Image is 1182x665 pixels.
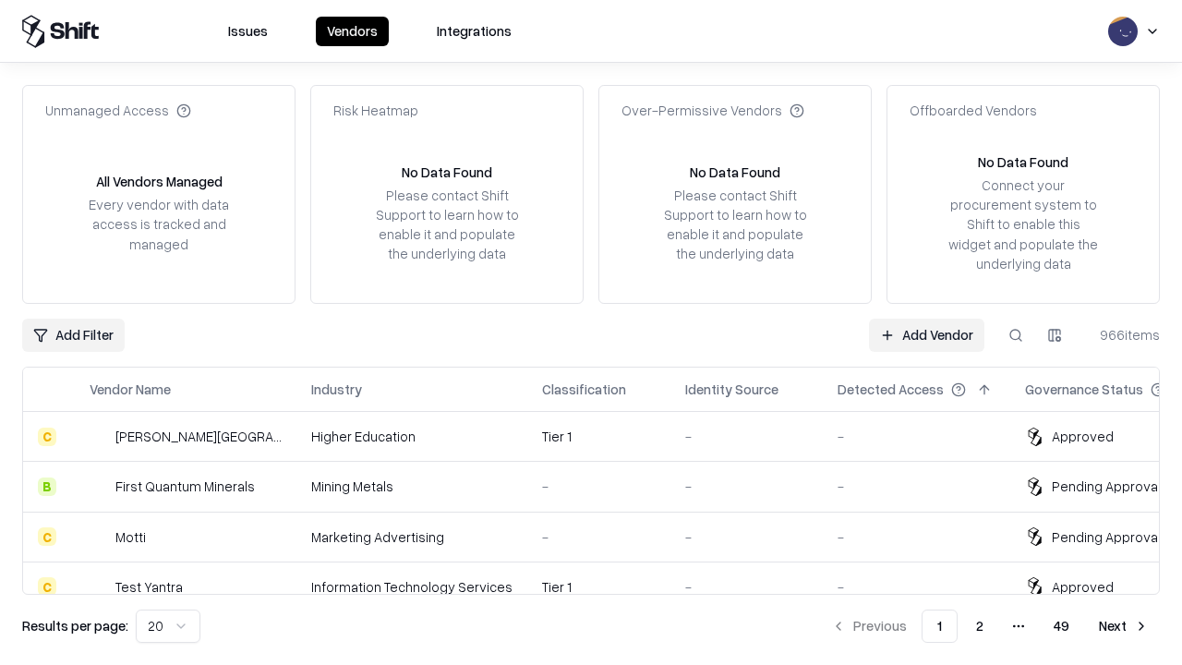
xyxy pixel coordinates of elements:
[311,427,513,446] div: Higher Education
[1088,610,1160,643] button: Next
[96,172,223,191] div: All Vendors Managed
[333,101,418,120] div: Risk Heatmap
[685,427,808,446] div: -
[370,186,524,264] div: Please contact Shift Support to learn how to enable it and populate the underlying data
[90,428,108,446] img: Reichman University
[690,163,780,182] div: No Data Found
[542,427,656,446] div: Tier 1
[82,195,235,253] div: Every vendor with data access is tracked and managed
[685,477,808,496] div: -
[90,478,108,496] img: First Quantum Minerals
[1052,577,1114,597] div: Approved
[685,527,808,547] div: -
[311,577,513,597] div: Information Technology Services
[426,17,523,46] button: Integrations
[115,577,183,597] div: Test Yantra
[22,616,128,635] p: Results per page:
[685,577,808,597] div: -
[115,427,282,446] div: [PERSON_NAME][GEOGRAPHIC_DATA]
[838,380,944,399] div: Detected Access
[542,477,656,496] div: -
[838,577,995,597] div: -
[90,577,108,596] img: Test Yantra
[869,319,984,352] a: Add Vendor
[38,527,56,546] div: C
[978,152,1068,172] div: No Data Found
[1052,477,1161,496] div: Pending Approval
[311,380,362,399] div: Industry
[402,163,492,182] div: No Data Found
[217,17,279,46] button: Issues
[910,101,1037,120] div: Offboarded Vendors
[838,477,995,496] div: -
[838,427,995,446] div: -
[922,610,958,643] button: 1
[1052,427,1114,446] div: Approved
[38,428,56,446] div: C
[115,527,146,547] div: Motti
[1052,527,1161,547] div: Pending Approval
[90,380,171,399] div: Vendor Name
[38,478,56,496] div: B
[1039,610,1084,643] button: 49
[542,577,656,597] div: Tier 1
[22,319,125,352] button: Add Filter
[621,101,804,120] div: Over-Permissive Vendors
[542,527,656,547] div: -
[947,175,1100,273] div: Connect your procurement system to Shift to enable this widget and populate the underlying data
[542,380,626,399] div: Classification
[1025,380,1143,399] div: Governance Status
[311,477,513,496] div: Mining Metals
[838,527,995,547] div: -
[685,380,778,399] div: Identity Source
[45,101,191,120] div: Unmanaged Access
[115,477,255,496] div: First Quantum Minerals
[90,527,108,546] img: Motti
[316,17,389,46] button: Vendors
[820,610,1160,643] nav: pagination
[961,610,998,643] button: 2
[38,577,56,596] div: C
[658,186,812,264] div: Please contact Shift Support to learn how to enable it and populate the underlying data
[1086,325,1160,345] div: 966 items
[311,527,513,547] div: Marketing Advertising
